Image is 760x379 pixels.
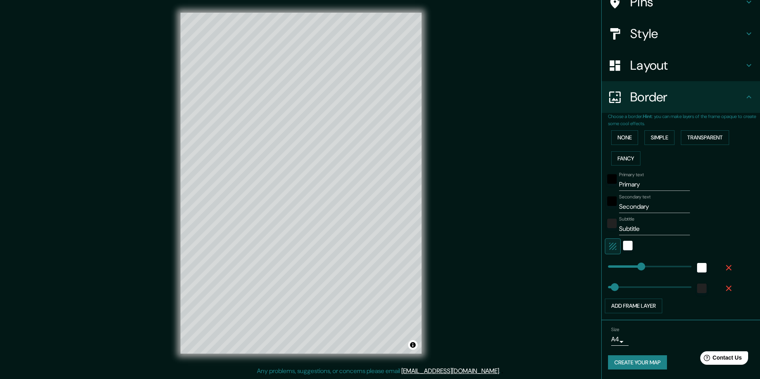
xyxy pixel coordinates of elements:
div: Border [602,81,760,113]
button: color-222222 [607,219,617,228]
div: . [500,366,502,376]
button: black [607,196,617,206]
button: Fancy [611,151,640,166]
button: Transparent [681,130,729,145]
h4: Border [630,89,744,105]
b: Hint [643,113,652,120]
button: black [607,174,617,184]
div: Style [602,18,760,50]
p: Choose a border. : you can make layers of the frame opaque to create some cool effects. [608,113,760,127]
h4: Style [630,26,744,42]
button: Create your map [608,355,667,370]
button: Toggle attribution [408,340,418,350]
div: . [502,366,503,376]
label: Subtitle [619,216,635,223]
button: color-222222 [697,284,707,293]
button: Add frame layer [605,299,662,313]
label: Size [611,326,619,333]
label: Primary text [619,171,644,178]
div: Layout [602,50,760,81]
p: Any problems, suggestions, or concerns please email . [257,366,500,376]
label: Secondary text [619,194,651,200]
h4: Layout [630,57,744,73]
a: [EMAIL_ADDRESS][DOMAIN_NAME] [401,367,499,375]
iframe: Help widget launcher [690,348,751,370]
button: white [697,263,707,272]
button: white [623,241,633,250]
button: Simple [644,130,674,145]
button: None [611,130,638,145]
div: A4 [611,333,629,346]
